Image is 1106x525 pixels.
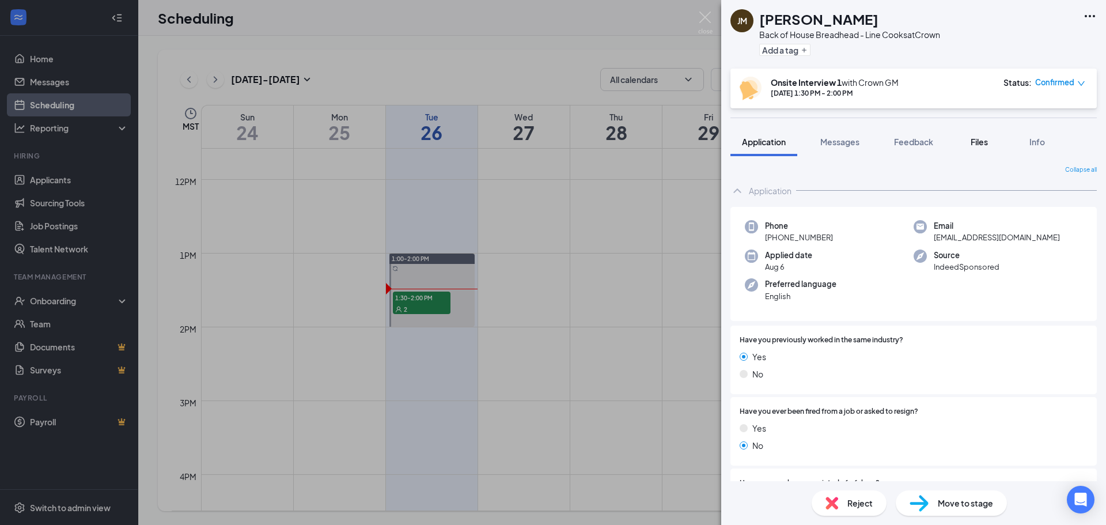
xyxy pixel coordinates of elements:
span: English [765,290,836,302]
span: Move to stage [938,497,993,509]
div: JM [737,15,747,27]
span: Yes [752,350,766,363]
span: Application [742,137,786,147]
h1: [PERSON_NAME] [759,9,878,29]
b: Onsite Interview 1 [771,77,842,88]
span: Collapse all [1065,165,1097,175]
span: Email [934,220,1060,232]
button: PlusAdd a tag [759,44,810,56]
span: Info [1029,137,1045,147]
div: Back of House Breadhead - Line Cooks at Crown [759,29,940,40]
span: Have you ever been fired from a job or asked to resign? [740,406,918,417]
span: Phone [765,220,833,232]
svg: Plus [801,47,808,54]
span: Source [934,250,999,261]
div: with Crown GM [771,77,899,88]
span: Aug 6 [765,261,812,273]
span: Files [971,137,988,147]
div: Status : [1003,77,1032,88]
span: Preferred language [765,278,836,290]
span: Feedback [894,137,933,147]
span: Have you previously worked in the same industry? [740,335,903,346]
span: Messages [820,137,859,147]
span: Confirmed [1035,77,1074,88]
div: Application [749,185,791,197]
span: No [752,368,763,380]
span: Have you ever been convicted of a felony? [740,478,880,489]
span: down [1077,80,1085,88]
div: Open Intercom Messenger [1067,486,1094,513]
span: IndeedSponsored [934,261,999,273]
span: Applied date [765,250,812,261]
svg: ChevronUp [730,184,744,198]
span: Yes [752,422,766,435]
span: Reject [847,497,873,509]
span: [EMAIL_ADDRESS][DOMAIN_NAME] [934,232,1060,243]
svg: Ellipses [1083,9,1097,23]
div: [DATE] 1:30 PM - 2:00 PM [771,88,899,98]
span: [PHONE_NUMBER] [765,232,833,243]
span: No [752,439,763,452]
